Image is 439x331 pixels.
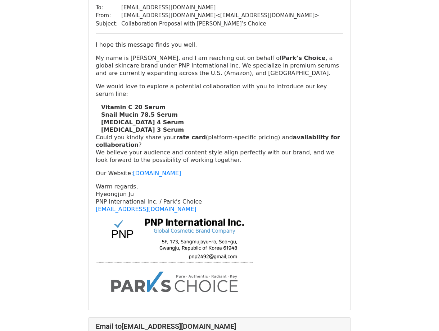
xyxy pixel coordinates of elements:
td: Collaboration Proposal with [PERSON_NAME]’s Choice [121,20,319,28]
strong: Vitamin C 20 Serum [101,104,166,111]
div: 채팅 위젯 [278,42,439,331]
img: AIorK4wLZHNavrZ3T33VudvCG67DzBT_6vVtKPBF7peMdmfruN50h-PTpNEcnQAs5W6lTxF528kQVqRin7f4 [96,213,253,303]
a: [EMAIL_ADDRESS][DOMAIN_NAME] [96,206,196,213]
td: [EMAIL_ADDRESS][DOMAIN_NAME] < [EMAIL_ADDRESS][DOMAIN_NAME] > [121,11,319,20]
p: My name is [PERSON_NAME], and I am reaching out on behalf of , a global skincare brand under PNP ... [96,54,343,77]
p: I hope this message finds you well. [96,41,343,48]
p: We would love to explore a potential collaboration with you to introduce our key serum line: [96,83,343,98]
strong: [MEDICAL_DATA] 4 Serum [101,119,184,126]
strong: Snail Mucin 78.5 Serum [101,111,178,118]
td: From: [96,11,121,20]
p: Could you kindly share your (platform-specific pricing) and ? We believe your audience and conten... [96,134,343,164]
h4: Email to [EMAIL_ADDRESS][DOMAIN_NAME] [96,322,343,331]
td: To: [96,4,121,12]
a: [DOMAIN_NAME] [133,170,181,177]
td: Subject: [96,20,121,28]
p: Warm regards, Hyeongjun Ju PNP International Inc. / Park’s Choice [96,183,343,213]
iframe: Chat Widget [278,42,439,331]
td: [EMAIL_ADDRESS][DOMAIN_NAME] [121,4,319,12]
strong: availability for collaboration [96,134,340,148]
strong: [MEDICAL_DATA] 3 Serum [101,126,184,133]
strong: rate card [176,134,206,141]
p: Our Website: [96,169,343,177]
